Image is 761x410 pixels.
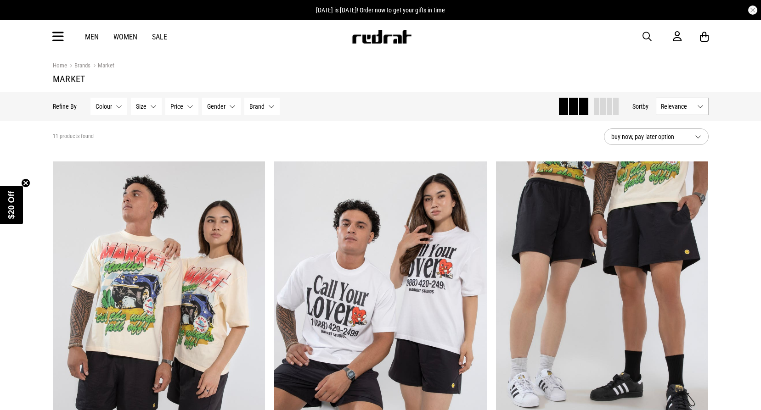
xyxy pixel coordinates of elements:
img: Redrat logo [351,30,412,44]
span: [DATE] is [DATE]! Order now to get your gifts in time [316,6,445,14]
h1: Market [53,73,709,84]
span: 11 products found [53,133,94,140]
span: Brand [249,103,265,110]
span: by [643,103,648,110]
a: Market [90,62,114,71]
button: Price [165,98,198,115]
span: Gender [207,103,225,110]
button: Gender [202,98,241,115]
span: Price [170,103,183,110]
a: Women [113,33,137,41]
span: buy now, pay later option [611,131,688,142]
span: Colour [96,103,112,110]
button: Brand [244,98,280,115]
button: Relevance [656,98,709,115]
button: Colour [90,98,127,115]
button: buy now, pay later option [604,128,709,145]
a: Home [53,62,67,69]
button: Close teaser [21,178,30,188]
button: Sortby [632,101,648,112]
span: Size [136,103,147,110]
span: Relevance [661,103,693,110]
a: Sale [152,33,167,41]
a: Brands [67,62,90,71]
a: Men [85,33,99,41]
button: Size [131,98,162,115]
p: Refine By [53,103,77,110]
span: $20 Off [7,191,16,219]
